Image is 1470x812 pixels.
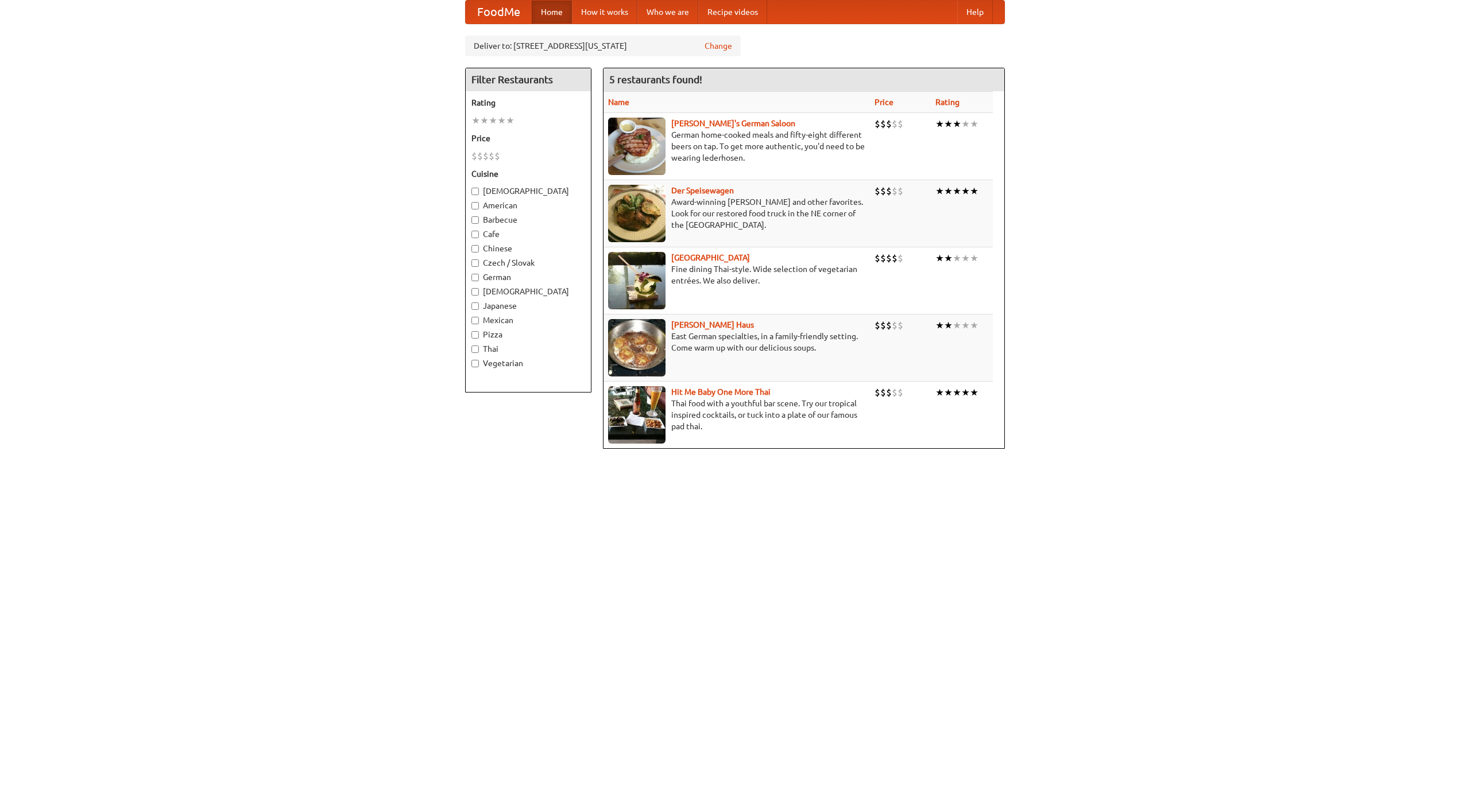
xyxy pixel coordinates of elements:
label: Chinese [471,243,585,254]
h4: Filter Restaurants [466,68,591,91]
label: Vegetarian [471,358,585,369]
li: $ [880,319,886,332]
li: $ [477,150,483,162]
li: $ [892,386,898,399]
label: Japanese [471,300,585,312]
input: Pizza [471,331,479,339]
li: ★ [935,319,944,332]
li: ★ [953,252,961,265]
li: $ [886,185,892,197]
li: $ [880,386,886,399]
label: [DEMOGRAPHIC_DATA] [471,185,585,197]
li: ★ [471,114,480,127]
a: Der Speisewagen [671,186,734,195]
li: ★ [961,252,970,265]
li: $ [892,185,898,197]
ng-pluralize: 5 restaurants found! [609,74,702,85]
h5: Cuisine [471,168,585,180]
label: [DEMOGRAPHIC_DATA] [471,286,585,297]
input: German [471,274,479,281]
li: ★ [961,319,970,332]
label: German [471,271,585,283]
li: $ [875,252,880,265]
div: Deliver to: [STREET_ADDRESS][US_STATE] [465,36,741,56]
p: German home-cooked meals and fifty-eight different beers on tap. To get more authentic, you'd nee... [608,129,865,164]
p: Fine dining Thai-style. Wide selection of vegetarian entrées. We also deliver. [608,263,865,286]
li: $ [886,252,892,265]
li: $ [886,319,892,332]
label: Thai [471,343,585,355]
li: ★ [944,118,953,130]
li: ★ [935,185,944,197]
label: Barbecue [471,214,585,226]
li: ★ [935,118,944,130]
li: $ [886,118,892,130]
a: Price [875,98,893,107]
li: $ [898,252,903,265]
input: Barbecue [471,216,479,224]
li: ★ [489,114,497,127]
li: ★ [953,319,961,332]
b: [PERSON_NAME]'s German Saloon [671,119,795,128]
input: [DEMOGRAPHIC_DATA] [471,288,479,296]
input: Chinese [471,245,479,252]
li: ★ [497,114,506,127]
li: $ [471,150,477,162]
a: [GEOGRAPHIC_DATA] [671,253,750,262]
a: Help [957,1,993,24]
li: ★ [961,185,970,197]
li: $ [875,185,880,197]
input: Czech / Slovak [471,259,479,267]
input: Japanese [471,302,479,310]
img: babythai.jpg [608,386,666,444]
p: Award-winning [PERSON_NAME] and other favorites. Look for our restored food truck in the NE corne... [608,196,865,231]
li: ★ [506,114,514,127]
li: ★ [944,185,953,197]
li: $ [880,252,886,265]
input: American [471,202,479,209]
li: $ [898,118,903,130]
img: speisewagen.jpg [608,185,666,242]
li: $ [494,150,500,162]
li: ★ [944,319,953,332]
li: $ [875,386,880,399]
p: Thai food with a youthful bar scene. Try our tropical inspired cocktails, or tuck into a plate of... [608,398,865,432]
li: $ [489,150,494,162]
a: Rating [935,98,960,107]
li: ★ [935,386,944,399]
li: $ [483,150,489,162]
label: Mexican [471,314,585,326]
li: $ [880,185,886,197]
a: Recipe videos [698,1,767,24]
b: Hit Me Baby One More Thai [671,387,771,397]
label: Cafe [471,228,585,240]
h5: Rating [471,97,585,108]
li: ★ [944,386,953,399]
li: $ [875,319,880,332]
li: $ [892,118,898,130]
li: ★ [944,252,953,265]
li: ★ [480,114,489,127]
a: [PERSON_NAME] Haus [671,320,754,329]
li: ★ [953,386,961,399]
li: ★ [961,386,970,399]
li: $ [898,185,903,197]
img: satay.jpg [608,252,666,309]
li: $ [886,386,892,399]
a: Who we are [637,1,698,24]
li: ★ [953,118,961,130]
p: East German specialties, in a family-friendly setting. Come warm up with our delicious soups. [608,331,865,353]
li: $ [898,319,903,332]
h5: Price [471,133,585,144]
img: kohlhaus.jpg [608,319,666,376]
a: FoodMe [466,1,532,24]
input: [DEMOGRAPHIC_DATA] [471,188,479,195]
li: $ [892,252,898,265]
li: ★ [961,118,970,130]
label: Pizza [471,329,585,340]
input: Cafe [471,231,479,238]
img: esthers.jpg [608,118,666,175]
